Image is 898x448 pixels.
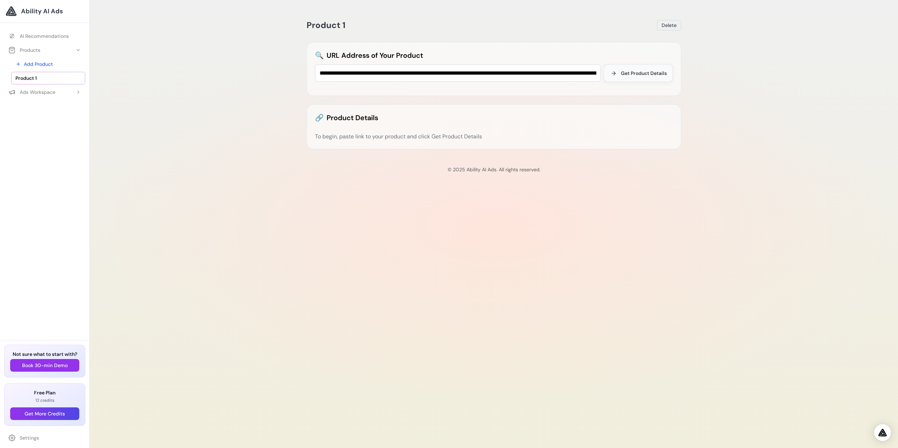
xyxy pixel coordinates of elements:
[4,432,85,444] a: Settings
[10,407,79,420] button: Get More Credits
[11,58,85,70] a: Add Product
[6,6,84,17] a: Ability AI Ads
[4,30,85,42] a: AI Recommendations
[8,47,40,54] div: Products
[315,50,324,60] span: 🔍
[315,113,324,123] span: 🔗
[8,89,55,96] div: Ads Workspace
[307,20,346,30] span: Product 1
[4,86,85,98] button: Ads Workspace
[662,22,677,29] span: Delete
[15,75,37,82] span: Product 1
[604,64,673,82] button: Get Product Details
[21,6,63,16] span: Ability AI Ads
[657,20,681,30] button: Delete
[11,72,85,84] a: Product 1
[315,113,673,123] h2: Product Details
[315,50,673,60] h2: URL Address of Your Product
[10,398,79,403] p: 12 credits
[874,424,891,441] div: Open Intercom Messenger
[621,70,667,77] span: Get Product Details
[315,132,673,141] div: To begin, paste link to your product and click Get Product Details
[10,351,79,358] h3: Not sure what to start with?
[95,166,892,173] p: © 2025 Ability AI Ads. All rights reserved.
[10,389,79,396] h3: Free Plan
[10,359,79,372] button: Book 30-min Demo
[4,44,85,56] button: Products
